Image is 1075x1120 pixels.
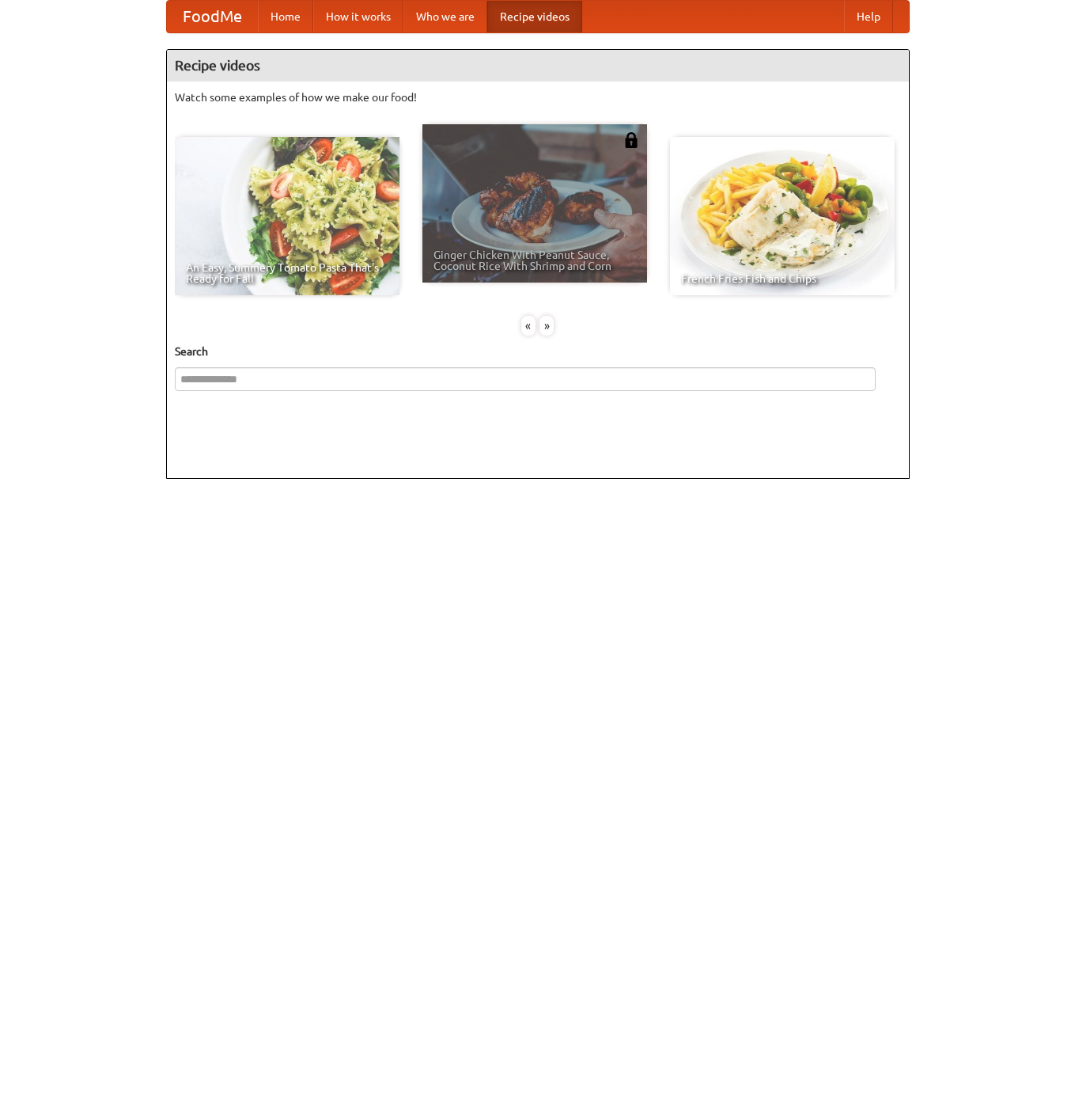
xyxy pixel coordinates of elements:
div: » [539,316,554,336]
a: Who we are [403,1,487,32]
a: Recipe videos [487,1,582,32]
h4: Recipe videos [167,50,909,82]
a: How it works [313,1,403,32]
h5: Search [175,344,901,359]
a: FoodMe [167,1,258,32]
img: 483408.png [623,132,639,148]
div: « [521,316,536,336]
a: Help [844,1,893,32]
span: An Easy, Summery Tomato Pasta That's Ready for Fall [186,262,388,284]
a: French Fries Fish and Chips [670,137,895,295]
span: French Fries Fish and Chips [681,273,884,284]
p: Watch some examples of how we make our food! [175,89,901,105]
a: Home [258,1,313,32]
a: An Easy, Summery Tomato Pasta That's Ready for Fall [175,137,399,295]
